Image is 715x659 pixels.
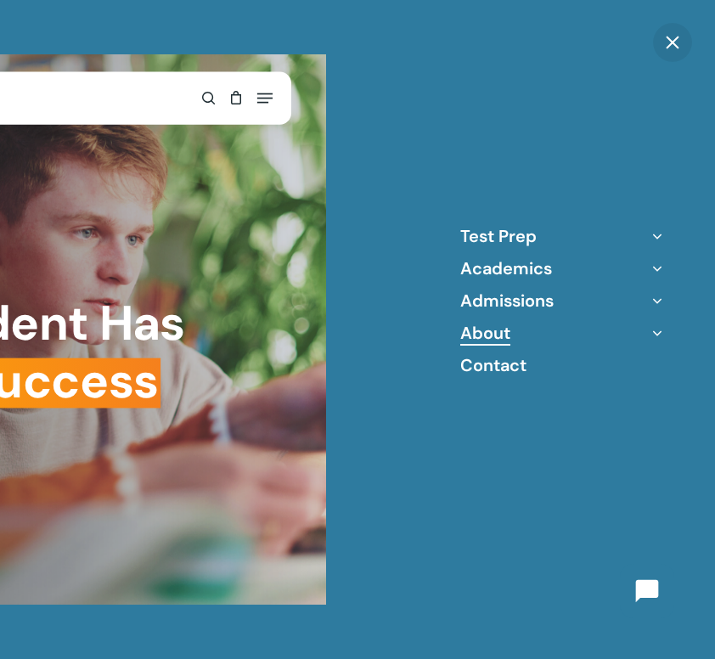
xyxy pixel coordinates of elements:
a: Contact [460,354,526,376]
a: Admissions [460,290,554,312]
a: Academics [460,257,552,279]
a: Test Prep [460,225,537,247]
a: About [460,322,510,344]
a: Navigation Menu [256,91,272,105]
a: Cart [222,80,250,115]
iframe: Chatbot [603,547,691,635]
